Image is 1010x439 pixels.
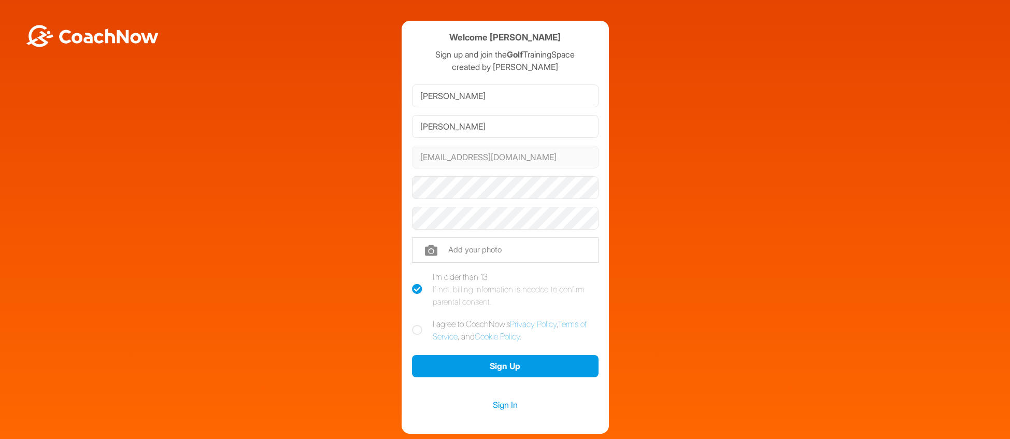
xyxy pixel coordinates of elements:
[433,271,599,308] div: I'm older than 13
[449,31,561,44] h4: Welcome [PERSON_NAME]
[412,115,599,138] input: Last Name
[507,49,523,60] strong: Golf
[412,61,599,73] p: created by [PERSON_NAME]
[412,84,599,107] input: First Name
[25,25,160,47] img: BwLJSsUCoWCh5upNqxVrqldRgqLPVwmV24tXu5FoVAoFEpwwqQ3VIfuoInZCoVCoTD4vwADAC3ZFMkVEQFDAAAAAElFTkSuQmCC
[510,319,557,329] a: Privacy Policy
[433,319,587,342] a: Terms of Service
[475,331,520,342] a: Cookie Policy
[412,146,599,168] input: Email
[412,355,599,377] button: Sign Up
[412,398,599,412] a: Sign In
[433,283,599,308] div: If not, billing information is needed to confirm parental consent.
[412,318,599,343] label: I agree to CoachNow's , , and .
[412,48,599,61] p: Sign up and join the TrainingSpace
